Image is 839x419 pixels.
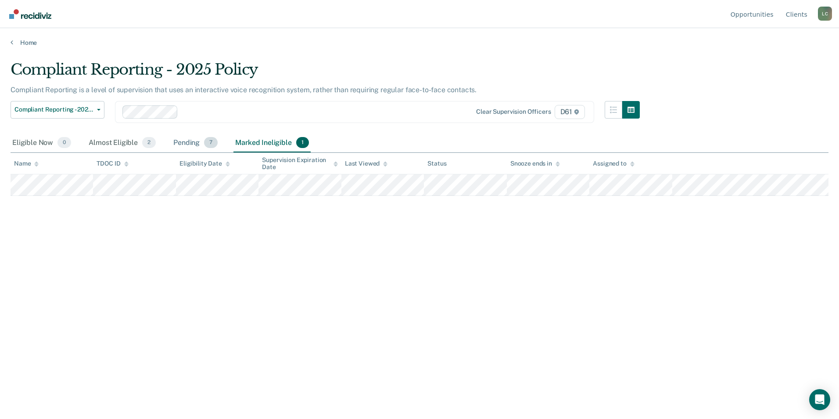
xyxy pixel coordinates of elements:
div: Pending7 [172,134,219,153]
div: Eligibility Date [179,160,230,167]
div: Supervision Expiration Date [262,156,337,171]
div: Last Viewed [345,160,387,167]
span: 2 [142,137,156,148]
span: 1 [296,137,309,148]
span: 0 [57,137,71,148]
div: Open Intercom Messenger [809,389,830,410]
img: Recidiviz [9,9,51,19]
div: Snooze ends in [510,160,560,167]
div: L C [818,7,832,21]
div: Marked Ineligible1 [233,134,311,153]
p: Compliant Reporting is a level of supervision that uses an interactive voice recognition system, ... [11,86,477,94]
button: Profile dropdown button [818,7,832,21]
div: Status [427,160,446,167]
button: Compliant Reporting - 2025 Policy [11,101,104,119]
div: Almost Eligible2 [87,134,158,153]
div: Name [14,160,39,167]
div: Eligible Now0 [11,134,73,153]
span: 7 [204,137,218,148]
div: Clear supervision officers [476,108,551,116]
a: Home [11,39,828,47]
div: TDOC ID [97,160,128,167]
div: Compliant Reporting - 2025 Policy [11,61,640,86]
span: Compliant Reporting - 2025 Policy [14,106,93,113]
span: D61 [555,105,585,119]
div: Assigned to [593,160,634,167]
